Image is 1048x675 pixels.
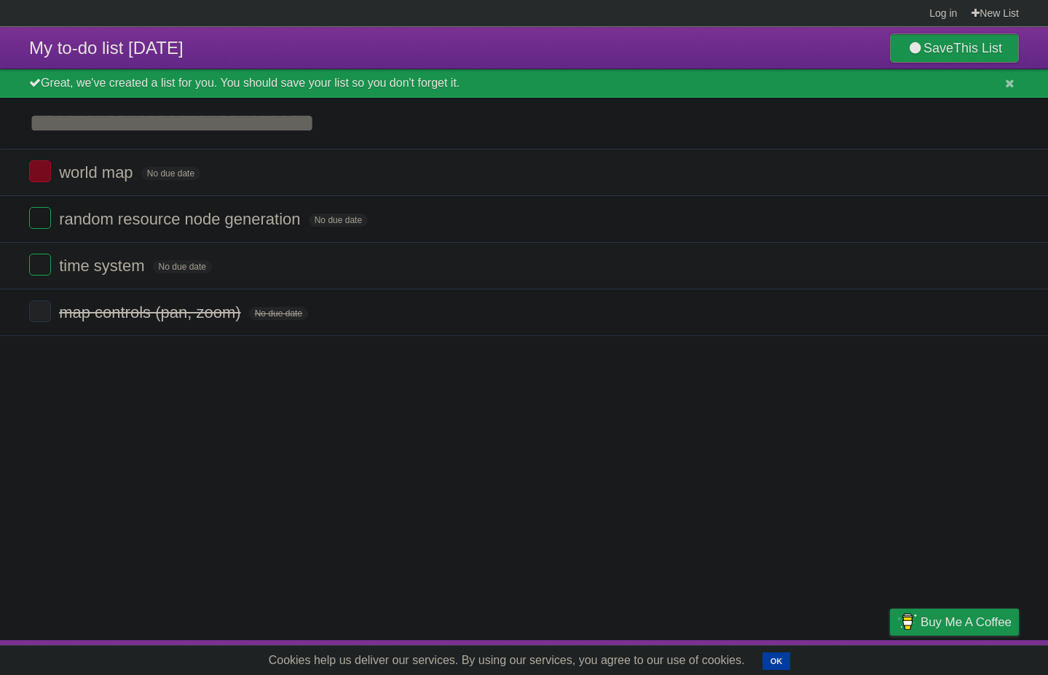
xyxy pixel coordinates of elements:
[141,167,200,180] span: No due date
[822,644,854,671] a: Terms
[59,257,148,275] span: time system
[59,210,304,228] span: random resource node generation
[763,652,791,670] button: OK
[59,163,136,182] span: world map
[153,260,212,273] span: No due date
[59,303,244,321] span: map controls (pan, zoom)
[254,646,760,675] span: Cookies help us deliver our services. By using our services, you agree to our use of cookies.
[927,644,1019,671] a: Suggest a feature
[921,609,1012,635] span: Buy me a coffee
[890,34,1019,63] a: SaveThis List
[29,38,184,58] span: My to-do list [DATE]
[29,207,51,229] label: Done
[309,214,368,227] span: No due date
[871,644,909,671] a: Privacy
[897,609,917,634] img: Buy me a coffee
[29,160,51,182] label: Done
[953,41,1002,55] b: This List
[744,644,803,671] a: Developers
[29,254,51,276] label: Done
[29,300,51,322] label: Done
[249,307,308,320] span: No due date
[696,644,727,671] a: About
[890,609,1019,636] a: Buy me a coffee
